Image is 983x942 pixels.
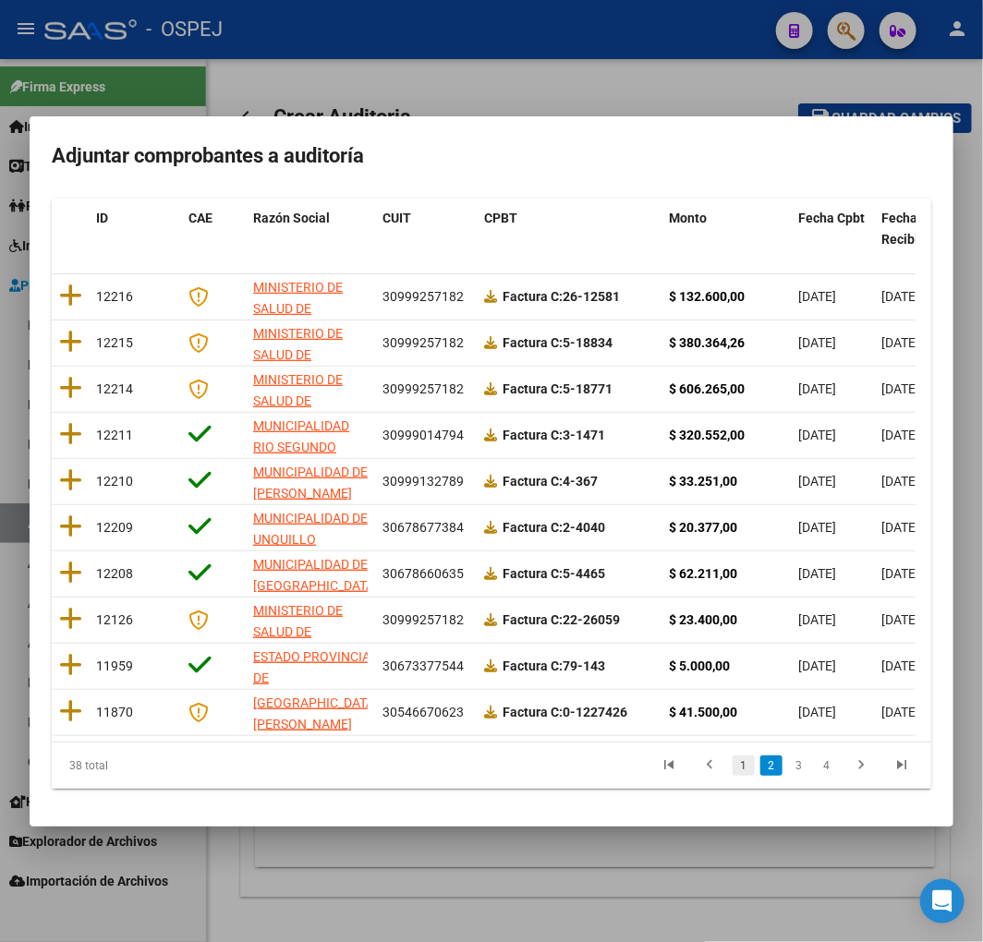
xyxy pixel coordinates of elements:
[798,289,836,304] span: [DATE]
[253,418,349,454] span: MUNICIPALIDAD RIO SEGUNDO
[503,289,620,304] strong: 26-12581
[669,612,737,627] strong: $ 23.400,00
[503,566,605,581] strong: 5-4465
[96,289,133,304] span: 12216
[246,199,375,260] datatable-header-cell: Razón Social
[503,428,605,442] strong: 3-1471
[382,474,464,489] span: 30999132789
[503,335,613,350] strong: 5-18834
[382,520,464,535] span: 30678677384
[669,335,745,350] strong: $ 380.364,26
[798,612,836,627] span: [DATE]
[96,566,133,581] span: 12208
[96,381,133,396] span: 12214
[798,566,836,581] span: [DATE]
[503,428,563,442] span: Factura C:
[503,705,627,719] strong: 0-1227426
[843,755,879,776] a: go to next page
[89,199,181,260] datatable-header-cell: ID
[881,381,919,396] span: [DATE]
[503,381,563,396] span: Factura C:
[881,658,919,673] span: [DATE]
[503,474,563,489] span: Factura C:
[874,199,957,260] datatable-header-cell: Fecha Recibido
[188,211,212,225] span: CAE
[503,335,563,350] span: Factura C:
[253,211,330,225] span: Razón Social
[253,511,368,547] span: MUNICIPALIDAD DE UNQUILLO
[798,381,836,396] span: [DATE]
[503,566,563,581] span: Factura C:
[503,658,605,673] strong: 79-143
[96,705,133,719] span: 11870
[798,335,836,350] span: [DATE]
[382,381,464,396] span: 30999257182
[881,211,933,247] span: Fecha Recibido
[798,705,836,719] span: [DATE]
[881,520,919,535] span: [DATE]
[669,211,707,225] span: Monto
[503,520,605,535] strong: 2-4040
[382,289,464,304] span: 30999257182
[669,520,737,535] strong: $ 20.377,00
[798,428,836,442] span: [DATE]
[669,428,745,442] strong: $ 320.552,00
[477,199,661,260] datatable-header-cell: CPBT
[881,428,919,442] span: [DATE]
[382,335,464,350] span: 30999257182
[881,566,919,581] span: [DATE]
[813,750,841,781] li: page 4
[503,381,613,396] strong: 5-18771
[730,750,758,781] li: page 1
[669,705,737,719] strong: $ 41.500,00
[382,658,464,673] span: 30673377544
[884,755,919,776] a: go to last page
[382,705,464,719] span: 30546670623
[758,750,785,781] li: page 2
[733,755,755,776] a: 1
[253,649,378,727] span: ESTADO PROVINCIA DE [GEOGRAPHIC_DATA][PERSON_NAME]
[881,335,919,350] span: [DATE]
[382,612,464,627] span: 30999257182
[382,428,464,442] span: 30999014794
[382,211,411,225] span: CUIT
[881,289,919,304] span: [DATE]
[669,566,737,581] strong: $ 62.211,00
[661,199,791,260] datatable-header-cell: Monto
[669,658,730,673] strong: $ 5.000,00
[503,705,563,719] span: Factura C:
[692,755,727,776] a: go to previous page
[788,755,810,776] a: 3
[503,658,563,673] span: Factura C:
[798,520,836,535] span: [DATE]
[669,381,745,396] strong: $ 606.265,00
[503,612,620,627] strong: 22-26059
[484,211,517,225] span: CPBT
[651,755,686,776] a: go to first page
[798,211,865,225] span: Fecha Cpbt
[798,474,836,489] span: [DATE]
[96,211,108,225] span: ID
[52,743,225,789] div: 38 total
[503,289,563,304] span: Factura C:
[791,199,874,260] datatable-header-cell: Fecha Cpbt
[503,520,563,535] span: Factura C:
[881,612,919,627] span: [DATE]
[253,326,343,383] span: MINISTERIO DE SALUD DE CORDOBA
[669,474,737,489] strong: $ 33.251,00
[253,372,343,429] span: MINISTERIO DE SALUD DE CORDOBA
[881,705,919,719] span: [DATE]
[253,280,343,337] span: MINISTERIO DE SALUD DE CORDOBA
[181,199,246,260] datatable-header-cell: CAE
[669,289,745,304] strong: $ 132.600,00
[96,428,133,442] span: 12211
[253,557,378,614] span: MUNICIPALIDAD DE [GEOGRAPHIC_DATA] ARGENTINAS
[96,658,133,673] span: 11959
[881,474,919,489] span: [DATE]
[96,474,133,489] span: 12210
[920,879,965,924] div: Open Intercom Messenger
[382,566,464,581] span: 30678660635
[785,750,813,781] li: page 3
[52,139,931,174] h2: Adjuntar comprobantes a auditoría
[253,465,378,522] span: MUNICIPALIDAD DE [PERSON_NAME][GEOGRAPHIC_DATA]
